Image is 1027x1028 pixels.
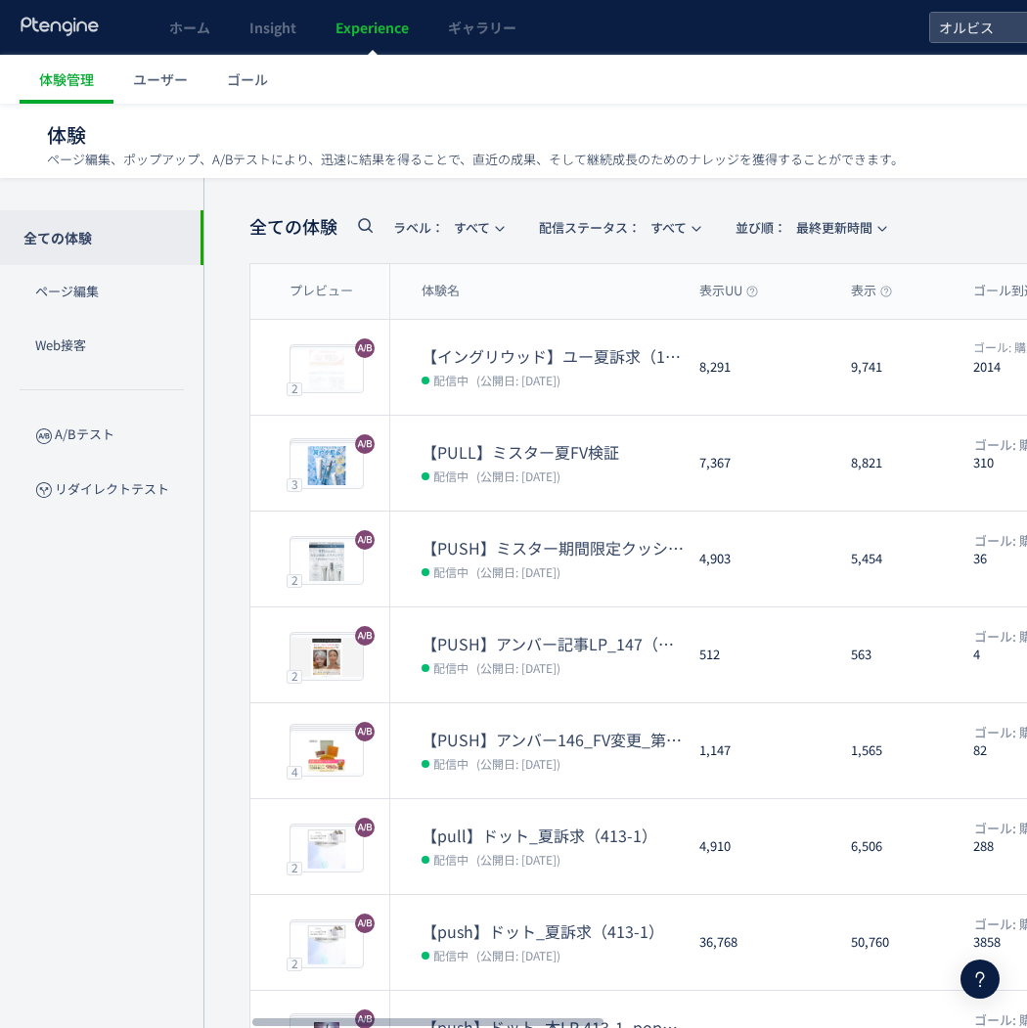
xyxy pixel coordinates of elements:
[526,211,711,243] button: 配信ステータス​：すべて
[684,416,835,511] div: 7,367
[287,477,302,491] div: 3
[699,282,758,300] span: 表示UU
[422,441,684,464] dt: 【PULL】ミスター夏FV検証
[684,512,835,606] div: 4,903
[290,922,363,967] img: 78bf97f79df73d157701016bb907b9e11755651173111.jpeg
[287,765,302,779] div: 4
[169,18,210,37] span: ホーム
[227,69,268,89] span: ゴール
[433,370,469,389] span: 配信中
[422,537,684,559] dt: 【PUSH】ミスター期間限定クッションLP
[287,573,302,587] div: 2
[422,345,684,368] dt: 【イングリウッド】ユー夏訴求（162）
[684,895,835,990] div: 36,768
[393,211,490,244] span: すべて
[433,466,469,485] span: 配信中
[290,635,363,680] img: c402fd8b98593c40163d866b4f4a13f01754463654498.jpeg
[290,827,363,872] img: 78bf97f79df73d157701016bb907b9e11755650997413.jpeg
[433,849,469,869] span: 配信中
[287,957,302,970] div: 2
[448,18,516,37] span: ギャラリー
[736,218,786,237] span: 並び順：
[476,851,560,868] span: (公開日: [DATE])
[433,945,469,964] span: 配信中
[290,443,363,488] img: 5ac25d88a724073074c1e28f6834051a1755499461705.jpeg
[476,468,560,484] span: (公開日: [DATE])
[393,218,444,237] span: ラベル：
[684,799,835,894] div: 4,910
[287,669,302,683] div: 2
[835,416,958,511] div: 8,821
[835,895,958,990] div: 50,760
[433,561,469,581] span: 配信中
[422,729,684,751] dt: 【PUSH】アンバー146_FV変更_第二弾&CVブロック
[476,563,560,580] span: (公開日: [DATE])
[290,539,363,584] img: cc75abd3d48aa8f808243533ff0941a81755750401524.jpeg
[290,282,353,300] span: プレビュー
[539,211,687,244] span: すべて
[476,659,560,676] span: (公開日: [DATE])
[422,633,684,655] dt: 【PUSH】アンバー記事LP_147（口コミありなし）
[684,607,835,702] div: 512
[47,151,904,168] p: ページ編集、ポップアップ、A/Bテストにより、迅速に結果を得ることで、直近の成果、そして継続成長のためのナレッジを獲得することができます。
[835,703,958,798] div: 1,565
[335,18,409,37] span: Experience
[249,214,337,240] span: 全ての体験
[133,69,188,89] span: ユーザー
[476,755,560,772] span: (公開日: [DATE])
[433,753,469,773] span: 配信中
[723,211,897,243] button: 並び順：最終更新時間
[476,372,560,388] span: (公開日: [DATE])
[835,320,958,415] div: 9,741
[422,825,684,847] dt: 【pull】ドット_夏訴求（413-1）
[287,861,302,874] div: 2
[422,282,460,300] span: 体験名
[39,69,94,89] span: 体験管理
[835,799,958,894] div: 6,506
[476,947,560,963] span: (公開日: [DATE])
[380,211,514,243] button: ラベル：すべて
[835,607,958,702] div: 563
[290,731,363,776] img: 1132b7a5d0bb1f7892e0f96aaedbfb2c1756040007847.jpeg
[539,218,641,237] span: 配信ステータス​：
[290,347,363,392] img: d2ff3e2b30abaab6864925480d2c28881752056707970.jpeg
[433,657,469,677] span: 配信中
[736,211,872,244] span: 最終更新時間
[422,920,684,943] dt: 【push】ドット_夏訴求（413-1）
[835,512,958,606] div: 5,454
[249,18,296,37] span: Insight
[287,381,302,395] div: 2
[851,282,892,300] span: 表示
[684,703,835,798] div: 1,147
[684,320,835,415] div: 8,291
